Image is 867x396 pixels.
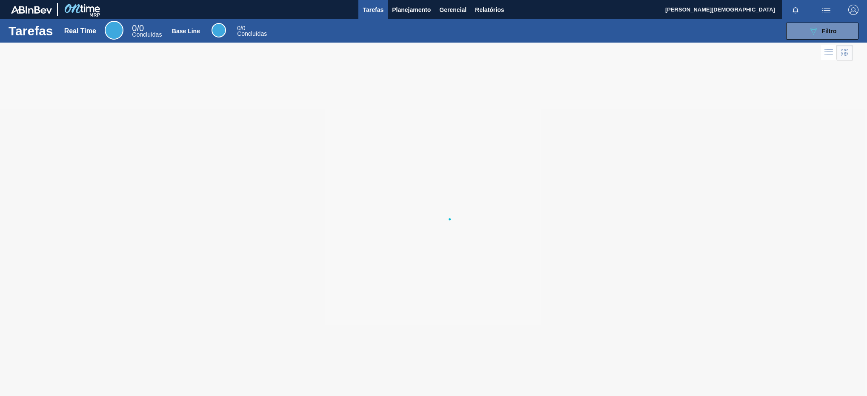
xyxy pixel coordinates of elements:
[237,26,267,37] div: Base Line
[105,21,123,40] div: Real Time
[11,6,52,14] img: TNhmsLtSVTkK8tSr43FrP2fwEKptu5GPRR3wAAAABJRU5ErkJggg==
[64,27,96,35] div: Real Time
[237,30,267,37] span: Concluídas
[132,23,137,33] span: 0
[132,31,162,38] span: Concluídas
[172,28,200,34] div: Base Line
[475,5,504,15] span: Relatórios
[237,25,240,32] span: 0
[237,25,245,32] span: / 0
[132,23,144,33] span: / 0
[782,4,809,16] button: Notificações
[132,25,162,37] div: Real Time
[439,5,466,15] span: Gerencial
[392,5,431,15] span: Planejamento
[848,5,858,15] img: Logout
[9,26,53,36] h1: Tarefas
[786,23,858,40] button: Filtro
[363,5,383,15] span: Tarefas
[212,23,226,37] div: Base Line
[822,28,837,34] span: Filtro
[821,5,831,15] img: userActions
